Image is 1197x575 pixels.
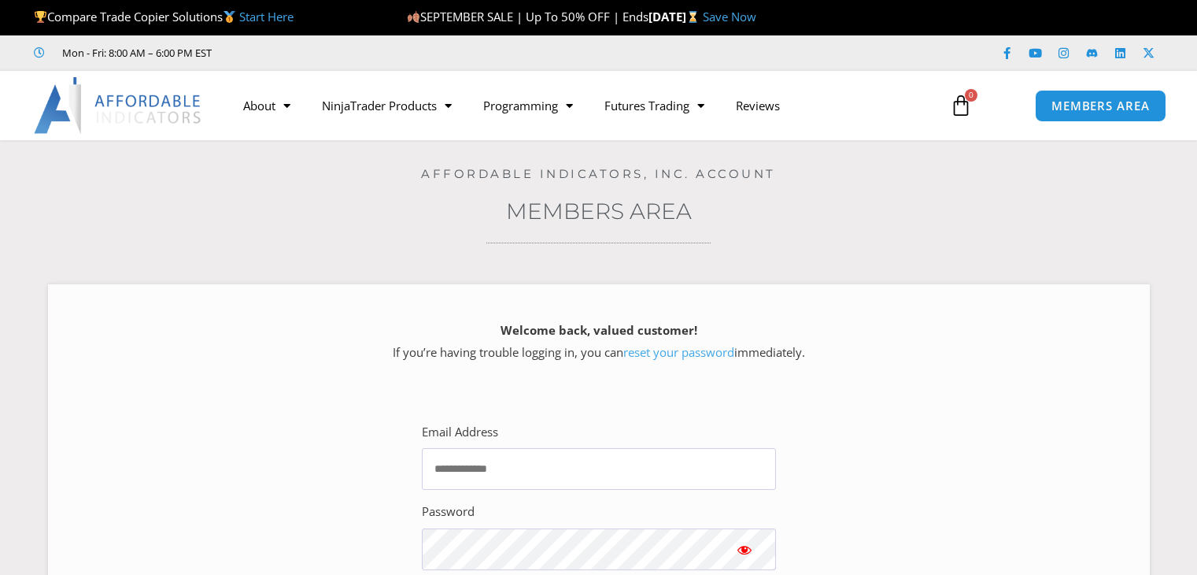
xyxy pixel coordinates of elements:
[926,83,996,128] a: 0
[227,87,306,124] a: About
[421,166,776,181] a: Affordable Indicators, Inc. Account
[239,9,294,24] a: Start Here
[703,9,756,24] a: Save Now
[224,11,235,23] img: 🥇
[713,529,776,570] button: Show password
[407,9,648,24] span: SEPTEMBER SALE | Up To 50% OFF | Ends
[648,9,703,24] strong: [DATE]
[501,322,697,338] strong: Welcome back, valued customer!
[506,198,692,224] a: Members Area
[35,11,46,23] img: 🏆
[1035,90,1166,122] a: MEMBERS AREA
[965,89,977,102] span: 0
[720,87,796,124] a: Reviews
[467,87,589,124] a: Programming
[422,501,475,523] label: Password
[58,43,212,62] span: Mon - Fri: 8:00 AM – 6:00 PM EST
[306,87,467,124] a: NinjaTrader Products
[1051,100,1150,112] span: MEMBERS AREA
[34,77,203,134] img: LogoAI | Affordable Indicators – NinjaTrader
[34,9,294,24] span: Compare Trade Copier Solutions
[589,87,720,124] a: Futures Trading
[76,320,1122,364] p: If you’re having trouble logging in, you can immediately.
[234,45,470,61] iframe: Customer reviews powered by Trustpilot
[227,87,934,124] nav: Menu
[623,344,734,360] a: reset your password
[422,421,498,443] label: Email Address
[687,11,699,23] img: ⌛
[408,11,419,23] img: 🍂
